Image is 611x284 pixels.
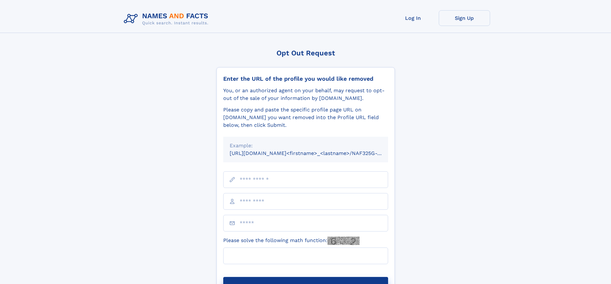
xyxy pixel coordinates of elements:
[223,237,360,245] label: Please solve the following math function:
[216,49,395,57] div: Opt Out Request
[439,10,490,26] a: Sign Up
[387,10,439,26] a: Log In
[230,150,400,156] small: [URL][DOMAIN_NAME]<firstname>_<lastname>/NAF325G-xxxxxxxx
[230,142,382,150] div: Example:
[223,87,388,102] div: You, or an authorized agent on your behalf, may request to opt-out of the sale of your informatio...
[223,106,388,129] div: Please copy and paste the specific profile page URL on [DOMAIN_NAME] you want removed into the Pr...
[223,75,388,82] div: Enter the URL of the profile you would like removed
[121,10,214,28] img: Logo Names and Facts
